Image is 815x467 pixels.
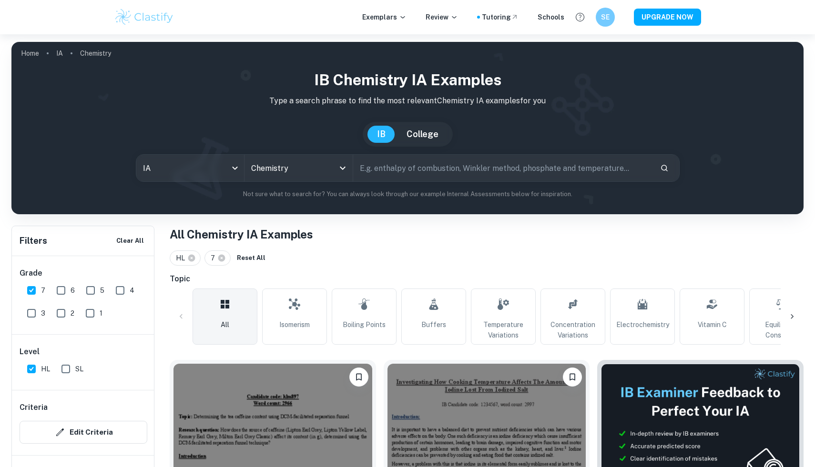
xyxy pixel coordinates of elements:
[426,12,458,22] p: Review
[279,319,310,330] span: Isomerism
[211,253,219,263] span: 7
[56,47,63,60] a: IA
[538,12,564,22] a: Schools
[114,234,146,248] button: Clear All
[204,250,231,266] div: 7
[596,8,615,27] button: SE
[634,9,701,26] button: UPGRADE NOW
[353,155,652,181] input: E.g. enthalpy of combustion, Winkler method, phosphate and temperature...
[20,421,147,444] button: Edit Criteria
[136,155,244,181] div: IA
[19,69,796,91] h1: IB Chemistry IA examples
[19,95,796,107] p: Type a search phrase to find the most relevant Chemistry IA examples for you
[71,285,75,296] span: 6
[170,273,804,285] h6: Topic
[100,285,104,296] span: 5
[80,48,111,59] p: Chemistry
[421,319,446,330] span: Buffers
[475,319,531,340] span: Temperature Variations
[656,160,672,176] button: Search
[130,285,134,296] span: 4
[336,161,349,175] button: Open
[343,319,386,330] span: Boiling Points
[170,250,201,266] div: HL
[698,319,727,330] span: Vitamin C
[114,8,174,27] img: Clastify logo
[362,12,407,22] p: Exemplars
[397,126,448,143] button: College
[19,189,796,199] p: Not sure what to search for? You can always look through our example Internal Assessments below f...
[41,285,45,296] span: 7
[349,368,368,387] button: Bookmark
[20,268,147,279] h6: Grade
[41,364,50,374] span: HL
[234,251,268,265] button: Reset All
[754,319,810,340] span: Equilibrium Constants
[20,346,147,358] h6: Level
[572,9,588,25] button: Help and Feedback
[482,12,519,22] a: Tutoring
[41,308,45,318] span: 3
[20,234,47,248] h6: Filters
[221,319,229,330] span: All
[176,253,189,263] span: HL
[600,12,611,22] h6: SE
[170,226,804,243] h1: All Chemistry IA Examples
[367,126,395,143] button: IB
[71,308,74,318] span: 2
[100,308,102,318] span: 1
[11,42,804,214] img: profile cover
[20,402,48,413] h6: Criteria
[563,368,582,387] button: Bookmark
[75,364,83,374] span: SL
[545,319,601,340] span: Concentration Variations
[21,47,39,60] a: Home
[616,319,669,330] span: Electrochemistry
